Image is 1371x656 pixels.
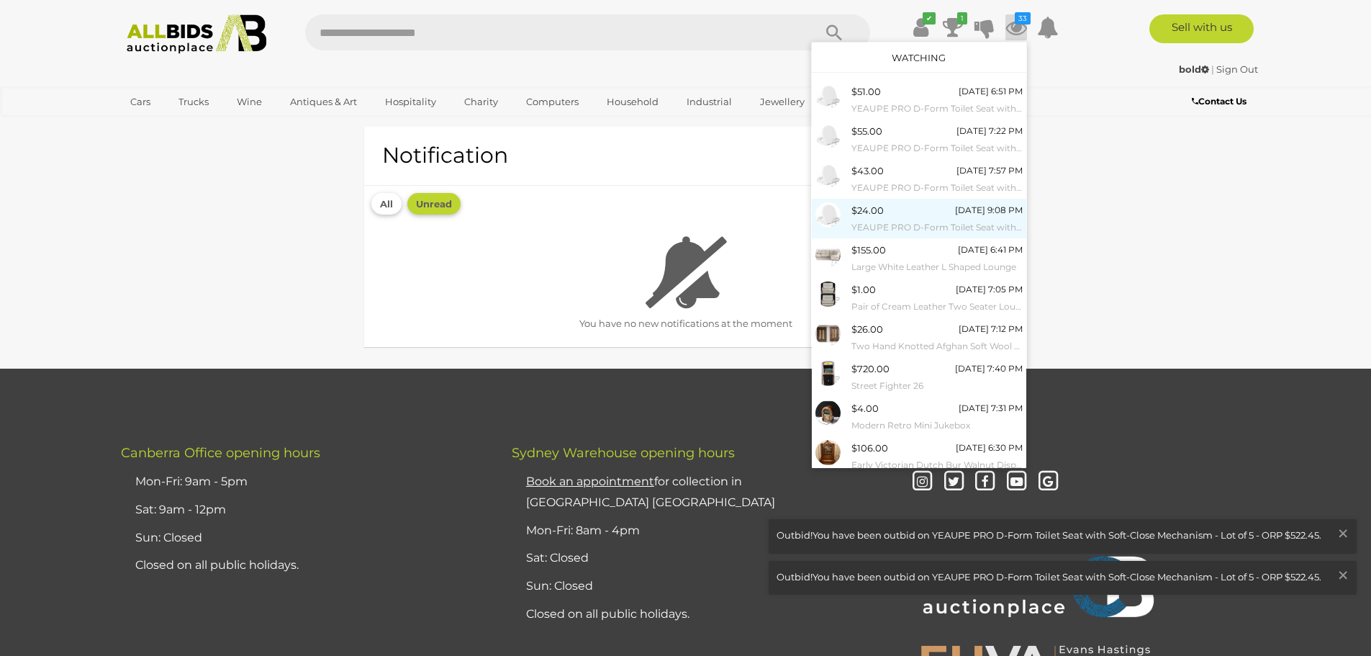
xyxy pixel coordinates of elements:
a: ✔ [910,14,932,40]
div: [DATE] 7:05 PM [956,282,1023,297]
img: 54083-1a.JPG [815,282,841,307]
span: $24.00 [851,205,884,216]
a: Contact Us [1192,94,1250,109]
div: [DATE] 7:57 PM [956,163,1023,179]
small: YEAUPE PRO D-Form Toilet Seat with Soft-Close Mechanism - Lot of 5 - ORP $522.45 [851,140,1023,156]
a: Trucks [169,90,218,114]
span: $1.00 [851,284,876,295]
li: Sun: Closed [522,572,867,601]
img: 51362-962a.JPG [815,202,841,228]
span: Our Affiliate Site [902,496,1012,534]
small: Large White Leather L Shaped Lounge [851,259,1023,275]
small: Pair of Cream Leather Two Seater Lounges by LA-Z-Boy [851,299,1023,315]
div: [DATE] 7:12 PM [959,321,1023,337]
strong: bold [1179,63,1209,75]
button: Search [798,14,870,50]
i: Facebook [972,469,997,495]
a: Wine [227,90,271,114]
span: | [1211,63,1214,75]
i: Instagram [910,469,935,495]
small: YEAUPE PRO D-Form Toilet Seat with Soft-Close Mechanism - Lot of 5 - ORP $522.45 [851,220,1023,235]
li: Sat: Closed [522,544,867,572]
span: $106.00 [851,442,888,454]
i: Google [1036,469,1061,495]
img: 51362-947a.JPG [815,84,841,109]
a: [GEOGRAPHIC_DATA] [121,114,242,138]
a: Jewellery [751,90,814,114]
div: [DATE] 6:51 PM [959,84,1023,99]
a: Watching [892,52,946,63]
a: Household [597,90,668,114]
img: Allbids.com.au [119,14,275,54]
small: Street Fighter 26 [851,378,1023,394]
a: Hospitality [376,90,445,114]
span: $43.00 [851,165,884,176]
span: Sydney Warehouse opening hours [512,445,735,461]
div: [DATE] 6:41 PM [958,242,1023,258]
small: Early Victorian Dutch Bur Walnut Display Cabinet [851,457,1023,473]
img: 51797-32a.JPG [815,321,841,346]
a: bold [1179,63,1211,75]
img: 53981-12a.jpg [815,361,841,386]
span: $55.00 [851,125,882,137]
div: [DATE] 6:30 PM [956,440,1023,456]
span: Canberra Office opening hours [121,445,320,461]
h1: Notification [382,142,508,169]
a: Book an appointmentfor collection in [GEOGRAPHIC_DATA] [GEOGRAPHIC_DATA] [526,475,775,509]
span: $720.00 [851,363,890,374]
a: $51.00 [DATE] 6:51 PM YEAUPE PRO D-Form Toilet Seat with Soft-Close Mechanism - Lot of 5 - ORP $5... [812,80,1026,120]
li: Closed on all public holidays. [522,601,867,629]
img: 51362-948a.JPG [815,163,841,188]
b: Contact Us [1192,96,1246,107]
a: Antiques & Art [281,90,366,114]
a: Sign Out [1216,63,1258,75]
button: All [371,193,402,215]
a: $4.00 [DATE] 7:31 PM Modern Retro Mini Jukebox [812,397,1026,436]
li: Mon-Fri: 9am - 5pm [132,468,476,496]
div: [DATE] 7:31 PM [959,400,1023,416]
a: $24.00 [DATE] 9:08 PM YEAUPE PRO D-Form Toilet Seat with Soft-Close Mechanism - Lot of 5 - ORP $5... [812,199,1026,238]
small: Modern Retro Mini Jukebox [851,418,1023,433]
a: 33 [1005,14,1027,40]
img: 54130-1a.JPG [815,242,841,267]
button: Unread [407,193,461,215]
a: Charity [455,90,507,114]
span: × [1336,519,1349,547]
a: $1.00 [DATE] 7:05 PM Pair of Cream Leather Two Seater Lounges by LA-Z-Boy [812,278,1026,318]
a: $26.00 [DATE] 7:12 PM Two Hand Knotted Afghan Soft Wool Bokhara Style Rugs with Traditional Design [812,318,1026,357]
span: $51.00 [851,86,881,97]
a: $720.00 [DATE] 7:40 PM Street Fighter 26 [812,357,1026,397]
small: Two Hand Knotted Afghan Soft Wool Bokhara Style Rugs with Traditional Design [851,338,1023,354]
a: $106.00 [DATE] 6:30 PM Early Victorian Dutch Bur Walnut Display Cabinet [812,436,1026,476]
div: [DATE] 9:08 PM [955,202,1023,218]
li: Closed on all public holidays. [132,552,476,580]
a: $43.00 [DATE] 7:57 PM YEAUPE PRO D-Form Toilet Seat with Soft-Close Mechanism - Lot of 5 - ORP $5... [812,159,1026,199]
small: YEAUPE PRO D-Form Toilet Seat with Soft-Close Mechanism - Lot of 5 - ORP $522.45 [851,180,1023,196]
small: YEAUPE PRO D-Form Toilet Seat with Soft-Close Mechanism - Lot of 5 - ORP $522.45 [851,101,1023,117]
img: 51362-963a.JPG [815,123,841,148]
div: [DATE] 7:22 PM [956,123,1023,139]
i: ✔ [923,12,936,24]
div: [DATE] 7:40 PM [955,361,1023,377]
a: $155.00 [DATE] 6:41 PM Large White Leather L Shaped Lounge [812,238,1026,278]
div: You have no new notifications at the moment [364,222,1007,346]
span: $26.00 [851,323,883,335]
a: Cars [121,90,160,114]
li: Sat: 9am - 12pm [132,496,476,524]
i: 1 [957,12,967,24]
span: $4.00 [851,403,879,414]
img: 53538-1a.jpg [815,440,841,465]
a: 1 [942,14,964,40]
a: Sell with us [1149,14,1254,43]
u: Book an appointment [526,475,654,488]
li: Sun: Closed [132,524,476,552]
i: Youtube [1004,469,1029,495]
a: Industrial [677,90,741,114]
span: × [1336,561,1349,589]
li: Mon-Fri: 8am - 4pm [522,517,867,545]
span: $155.00 [851,244,886,256]
img: 53931-65a.jpg [815,400,841,426]
i: Twitter [941,469,967,495]
a: Computers [517,90,588,114]
a: $55.00 [DATE] 7:22 PM YEAUPE PRO D-Form Toilet Seat with Soft-Close Mechanism - Lot of 5 - ORP $5... [812,120,1026,159]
